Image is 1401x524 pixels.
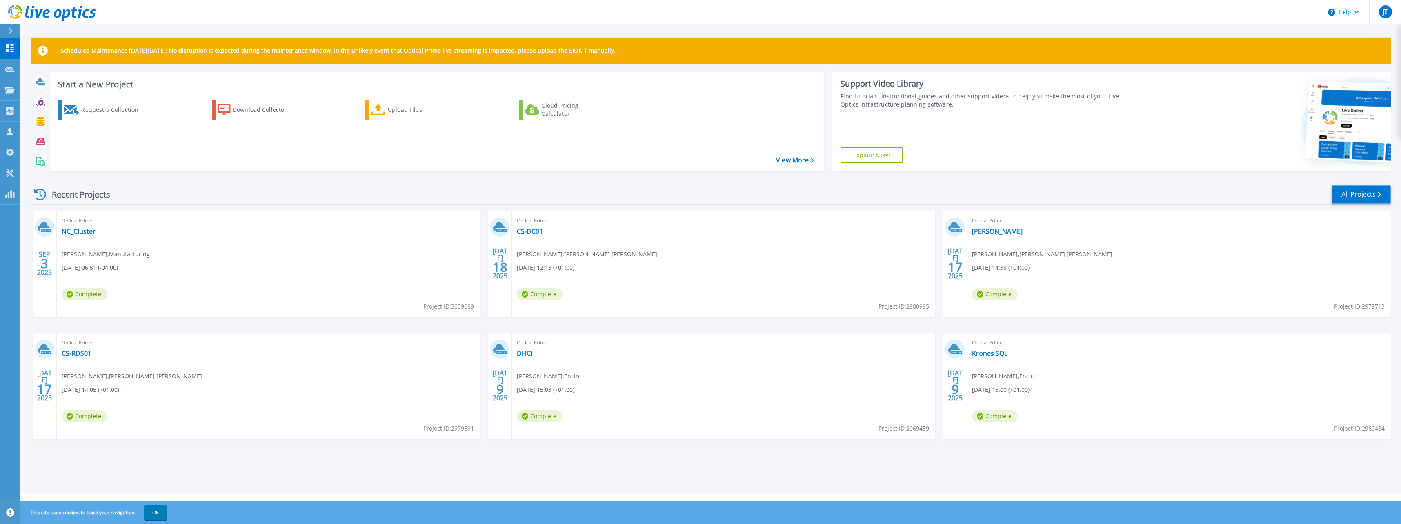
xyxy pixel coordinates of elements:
[492,249,508,278] div: [DATE] 2025
[1334,302,1385,311] span: Project ID: 2979713
[841,92,1132,109] div: Find tutorials, instructional guides and other support videos to help you make the most of your L...
[37,371,52,400] div: [DATE] 2025
[423,302,474,311] span: Project ID: 3039069
[972,372,1036,381] span: [PERSON_NAME] , Encirc
[62,338,475,347] span: Optical Prime
[58,100,149,120] a: Request a Collection
[878,424,929,433] span: Project ID: 2969459
[972,227,1023,235] a: [PERSON_NAME]
[388,102,453,118] div: Upload Files
[58,80,814,89] h3: Start a New Project
[972,216,1385,225] span: Optical Prime
[61,47,616,54] p: Scheduled Maintenance [DATE][DATE]: No disruption is expected during the maintenance window. In t...
[972,250,1112,259] span: [PERSON_NAME] , [PERSON_NAME] [PERSON_NAME]
[62,263,118,272] span: [DATE] 06:51 (-04:00)
[972,385,1030,394] span: [DATE] 15:00 (+01:00)
[31,184,121,204] div: Recent Projects
[517,385,574,394] span: [DATE] 15:03 (+01:00)
[972,410,1018,422] span: Complete
[62,216,475,225] span: Optical Prime
[841,147,903,163] a: Explore Now!
[1383,9,1388,15] span: JT
[972,263,1030,272] span: [DATE] 14:38 (+01:00)
[517,227,543,235] a: CS-DC01
[519,100,610,120] a: Cloud Pricing Calculator
[496,386,504,393] span: 9
[62,349,91,357] a: CS-RDS01
[1332,185,1391,204] a: All Projects
[948,264,963,271] span: 17
[972,288,1018,300] span: Complete
[776,156,814,164] a: View More
[62,250,150,259] span: [PERSON_NAME] , Manufacturing
[62,372,202,381] span: [PERSON_NAME] , [PERSON_NAME] [PERSON_NAME]
[62,288,107,300] span: Complete
[841,78,1132,89] div: Support Video Library
[212,100,303,120] a: Download Collector
[517,338,930,347] span: Optical Prime
[541,102,607,118] div: Cloud Pricing Calculator
[972,338,1385,347] span: Optical Prime
[1334,424,1385,433] span: Project ID: 2969434
[947,371,963,400] div: [DATE] 2025
[878,302,929,311] span: Project ID: 2980995
[517,263,574,272] span: [DATE] 12:13 (+01:00)
[144,505,167,520] button: OK
[62,410,107,422] span: Complete
[37,386,52,393] span: 17
[22,505,167,520] span: This site uses cookies to track your navigation.
[952,386,959,393] span: 9
[517,216,930,225] span: Optical Prime
[492,371,508,400] div: [DATE] 2025
[81,102,147,118] div: Request a Collection
[41,260,48,267] span: 3
[972,349,1007,357] a: Krones SQL
[62,227,96,235] a: NC_Cluster
[517,250,657,259] span: [PERSON_NAME] , [PERSON_NAME] [PERSON_NAME]
[37,249,52,278] div: SEP 2025
[517,288,563,300] span: Complete
[62,385,119,394] span: [DATE] 14:05 (+01:00)
[493,264,507,271] span: 18
[517,372,581,381] span: [PERSON_NAME] , Encirc
[947,249,963,278] div: [DATE] 2025
[365,100,456,120] a: Upload Files
[517,410,563,422] span: Complete
[233,102,298,118] div: Download Collector
[517,349,532,357] a: DHCI
[423,424,474,433] span: Project ID: 2979691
